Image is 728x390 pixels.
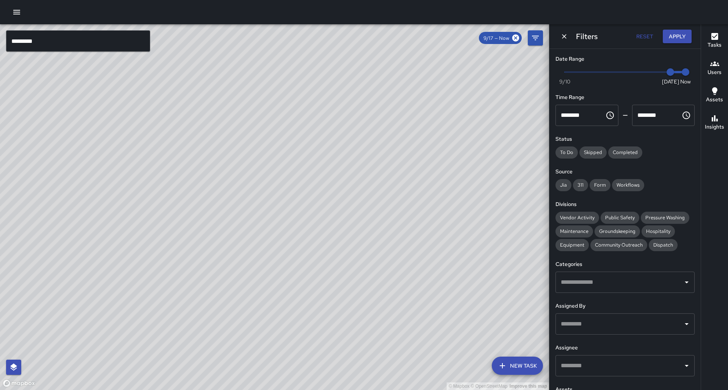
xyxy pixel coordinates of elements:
[612,179,644,191] div: Workflows
[708,68,722,77] h6: Users
[608,146,642,159] div: Completed
[649,242,678,248] span: Dispatch
[701,82,728,109] button: Assets
[641,214,689,221] span: Pressure Washing
[559,31,570,42] button: Dismiss
[612,182,644,188] span: Workflows
[590,242,647,248] span: Community Outreach
[679,108,694,123] button: Choose time, selected time is 11:59 PM
[528,30,543,46] button: Filters
[681,277,692,288] button: Open
[701,27,728,55] button: Tasks
[555,55,695,63] h6: Date Range
[573,179,588,191] div: 311
[663,30,692,44] button: Apply
[492,357,543,375] button: New Task
[479,32,522,44] div: 9/17 — Now
[555,239,589,251] div: Equipment
[681,360,692,371] button: Open
[555,182,571,188] span: Jia
[642,225,675,237] div: Hospitality
[601,212,639,224] div: Public Safety
[601,214,639,221] span: Public Safety
[662,78,679,85] span: [DATE]
[555,225,593,237] div: Maintenance
[555,149,578,156] span: To Do
[555,146,578,159] div: To Do
[559,78,570,85] span: 9/10
[555,344,695,352] h6: Assignee
[555,242,589,248] span: Equipment
[555,214,599,221] span: Vendor Activity
[590,239,647,251] div: Community Outreach
[555,135,695,143] h6: Status
[602,108,618,123] button: Choose time, selected time is 12:00 AM
[579,149,607,156] span: Skipped
[555,200,695,209] h6: Divisions
[555,302,695,310] h6: Assigned By
[555,179,571,191] div: Jia
[555,168,695,176] h6: Source
[579,146,607,159] div: Skipped
[555,93,695,102] h6: Time Range
[701,55,728,82] button: Users
[706,96,723,104] h6: Assets
[576,30,598,42] h6: Filters
[642,228,675,234] span: Hospitality
[649,239,678,251] div: Dispatch
[555,228,593,234] span: Maintenance
[555,212,599,224] div: Vendor Activity
[701,109,728,137] button: Insights
[590,182,610,188] span: Form
[681,319,692,329] button: Open
[632,30,657,44] button: Reset
[573,182,588,188] span: 311
[705,123,724,131] h6: Insights
[479,35,514,41] span: 9/17 — Now
[595,225,640,237] div: Groundskeeping
[708,41,722,49] h6: Tasks
[680,78,691,85] span: Now
[555,260,695,269] h6: Categories
[590,179,610,191] div: Form
[595,228,640,234] span: Groundskeeping
[641,212,689,224] div: Pressure Washing
[608,149,642,156] span: Completed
